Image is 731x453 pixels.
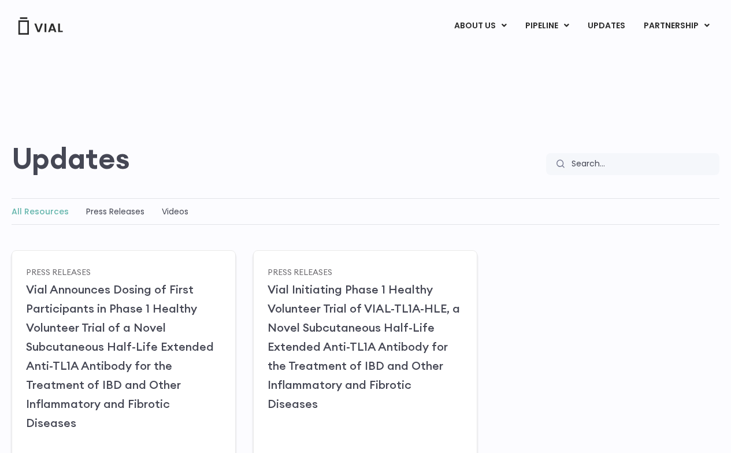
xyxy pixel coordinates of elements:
[162,206,188,217] a: Videos
[26,282,214,430] a: Vial Announces Dosing of First Participants in Phase 1 Healthy Volunteer Trial of a Novel Subcuta...
[17,17,64,35] img: Vial Logo
[268,282,460,411] a: Vial Initiating Phase 1 Healthy Volunteer Trial of VIAL-TL1A-HLE, a Novel Subcutaneous Half-Life ...
[12,206,69,217] a: All Resources
[634,16,719,36] a: PARTNERSHIPMenu Toggle
[12,142,130,175] h2: Updates
[445,16,515,36] a: ABOUT USMenu Toggle
[578,16,634,36] a: UPDATES
[86,206,144,217] a: Press Releases
[26,266,91,277] a: Press Releases
[268,266,332,277] a: Press Releases
[564,153,719,175] input: Search...
[516,16,578,36] a: PIPELINEMenu Toggle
